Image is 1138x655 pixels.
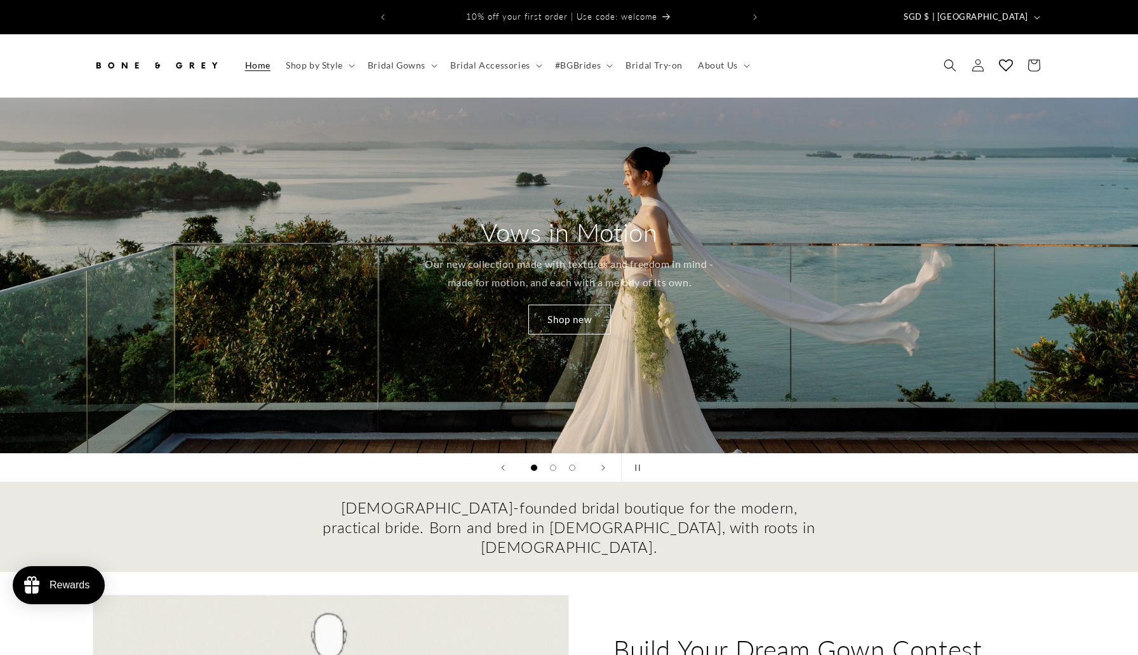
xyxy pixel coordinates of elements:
[418,255,720,292] p: Our new collection made with textures and freedom in mind - made for motion, and each with a melo...
[698,60,738,71] span: About Us
[238,52,278,79] a: Home
[481,216,657,249] h2: Vows in Motion
[245,60,271,71] span: Home
[489,454,517,482] button: Previous slide
[50,579,90,591] div: Rewards
[589,454,617,482] button: Next slide
[741,5,769,29] button: Next announcement
[525,458,544,477] button: Load slide 1 of 3
[278,52,360,79] summary: Shop by Style
[528,305,610,334] a: Shop new
[443,52,547,79] summary: Bridal Accessories
[563,458,582,477] button: Load slide 3 of 3
[544,458,563,477] button: Load slide 2 of 3
[690,52,755,79] summary: About Us
[621,454,649,482] button: Pause slideshow
[368,60,425,71] span: Bridal Gowns
[618,52,690,79] a: Bridal Try-on
[88,47,225,84] a: Bone and Grey Bridal
[321,498,817,557] h2: [DEMOGRAPHIC_DATA]-founded bridal boutique for the modern, practical bride. Born and bred in [DEM...
[626,60,683,71] span: Bridal Try-on
[360,52,443,79] summary: Bridal Gowns
[547,52,618,79] summary: #BGBrides
[555,60,601,71] span: #BGBrides
[466,11,657,22] span: 10% off your first order | Use code: welcome
[936,51,964,79] summary: Search
[93,51,220,79] img: Bone and Grey Bridal
[450,60,530,71] span: Bridal Accessories
[286,60,343,71] span: Shop by Style
[896,5,1045,29] button: SGD $ | [GEOGRAPHIC_DATA]
[904,11,1028,23] span: SGD $ | [GEOGRAPHIC_DATA]
[369,5,397,29] button: Previous announcement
